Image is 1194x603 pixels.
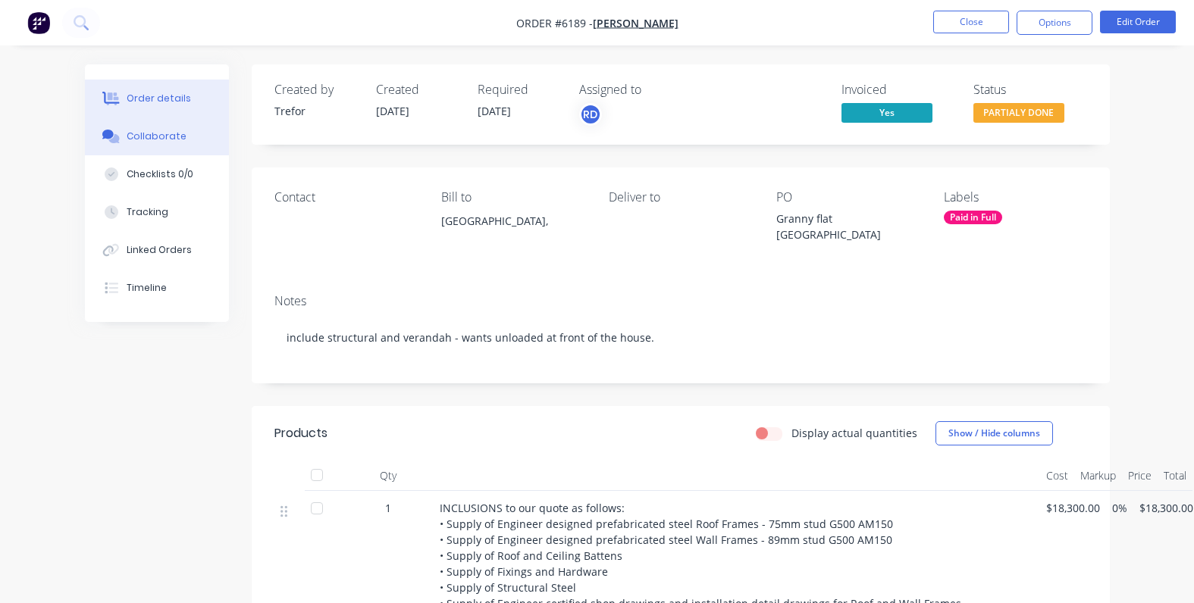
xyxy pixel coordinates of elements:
div: include structural and verandah - wants unloaded at front of the house. [274,314,1087,361]
div: Paid in Full [944,211,1002,224]
span: 1 [385,500,391,516]
div: Required [478,83,561,97]
div: Markup [1074,461,1122,491]
div: Checklists 0/0 [127,167,193,181]
span: $18,300.00 [1139,500,1193,516]
span: PARTIALY DONE [973,103,1064,122]
button: Linked Orders [85,231,229,269]
span: [DATE] [376,104,409,118]
span: Order #6189 - [516,16,593,30]
span: Yes [841,103,932,122]
div: Tracking [127,205,168,219]
a: [PERSON_NAME] [593,16,678,30]
span: [DATE] [478,104,511,118]
button: Show / Hide columns [935,421,1053,445]
div: Price [1122,461,1158,491]
span: 0% [1112,500,1127,516]
button: Collaborate [85,117,229,155]
div: Status [973,83,1087,97]
span: $18,300.00 [1046,500,1100,516]
div: Collaborate [127,130,186,143]
div: Assigned to [579,83,731,97]
div: [GEOGRAPHIC_DATA], [441,211,584,232]
label: Display actual quantities [791,425,917,441]
div: Created by [274,83,358,97]
button: Checklists 0/0 [85,155,229,193]
button: RD [579,103,602,126]
button: Edit Order [1100,11,1176,33]
div: PO [776,190,920,205]
div: Deliver to [609,190,752,205]
div: Created [376,83,459,97]
button: Tracking [85,193,229,231]
button: Options [1017,11,1092,35]
div: Bill to [441,190,584,205]
div: Order details [127,92,191,105]
div: Labels [944,190,1087,205]
div: Trefor [274,103,358,119]
div: Linked Orders [127,243,192,257]
div: Qty [343,461,434,491]
div: Invoiced [841,83,955,97]
div: Contact [274,190,418,205]
img: Factory [27,11,50,34]
div: Timeline [127,281,167,295]
button: PARTIALY DONE [973,103,1064,126]
button: Timeline [85,269,229,307]
button: Close [933,11,1009,33]
div: [GEOGRAPHIC_DATA], [441,211,584,259]
div: Total [1158,461,1192,491]
div: Products [274,424,327,442]
button: Order details [85,80,229,117]
div: Notes [274,294,1087,308]
div: Granny flat [GEOGRAPHIC_DATA] [776,211,920,242]
div: Cost [1040,461,1074,491]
